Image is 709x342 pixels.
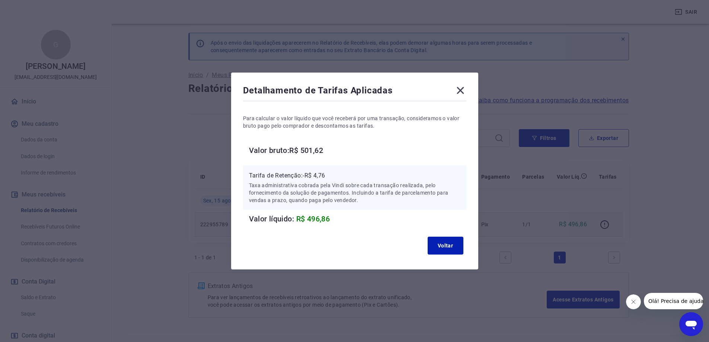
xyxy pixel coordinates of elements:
button: Voltar [428,237,463,255]
p: Para calcular o valor líquido que você receberá por uma transação, consideramos o valor bruto pag... [243,115,466,130]
iframe: Mensagem da empresa [644,293,703,309]
h6: Valor bruto: R$ 501,62 [249,144,466,156]
span: R$ 496,86 [296,214,330,223]
iframe: Botão para abrir a janela de mensagens [679,312,703,336]
h6: Valor líquido: [249,213,466,225]
p: Tarifa de Retenção: -R$ 4,76 [249,171,460,180]
p: Taxa administrativa cobrada pela Vindi sobre cada transação realizada, pelo fornecimento da soluç... [249,182,460,204]
span: Olá! Precisa de ajuda? [4,5,63,11]
iframe: Fechar mensagem [626,294,641,309]
div: Detalhamento de Tarifas Aplicadas [243,84,466,99]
